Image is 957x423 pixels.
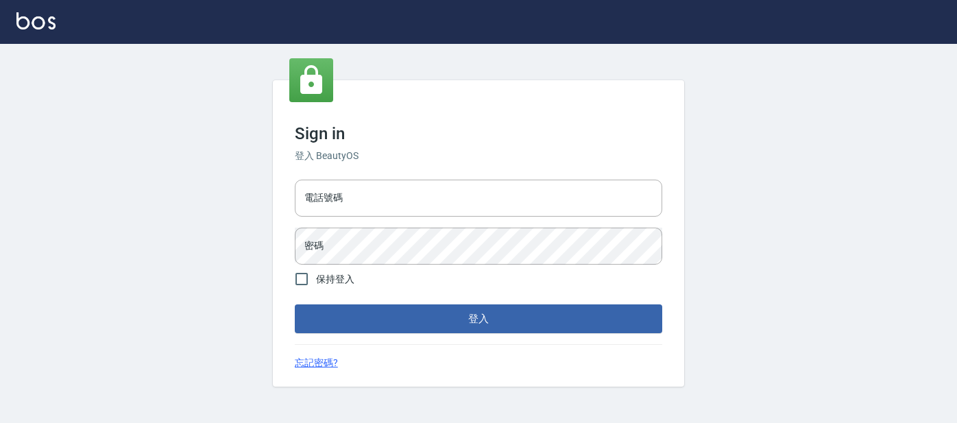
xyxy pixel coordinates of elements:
[295,124,662,143] h3: Sign in
[295,356,338,370] a: 忘記密碼?
[295,149,662,163] h6: 登入 BeautyOS
[16,12,56,29] img: Logo
[316,272,354,287] span: 保持登入
[295,304,662,333] button: 登入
